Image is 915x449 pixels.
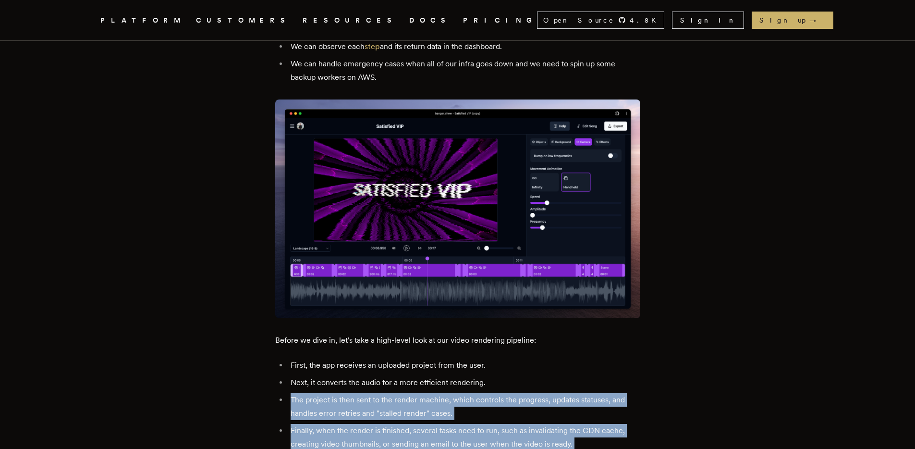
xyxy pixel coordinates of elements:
span: → [809,15,826,25]
li: First, the app receives an uploaded project from the user. [288,359,640,372]
li: Next, it converts the audio for a more efficient rendering. [288,376,640,389]
a: step [365,42,380,51]
img: A screenshot of the Banger app [275,100,640,318]
li: We can handle emergency cases when all of our infra goes down and we need to spin up some backup ... [288,57,640,84]
a: Sign In [672,12,744,29]
a: CUSTOMERS [196,14,291,26]
li: We can observe each and its return data in the dashboard. [288,40,640,53]
a: DOCS [409,14,451,26]
a: Sign up [752,12,833,29]
a: PRICING [463,14,537,26]
button: PLATFORM [100,14,184,26]
li: The project is then sent to the render machine, which controls the progress, updates statuses, an... [288,393,640,420]
span: Open Source [543,15,614,25]
button: RESOURCES [303,14,398,26]
p: Before we dive in, let's take a high-level look at our video rendering pipeline: [275,334,640,347]
span: 4.8 K [630,15,662,25]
